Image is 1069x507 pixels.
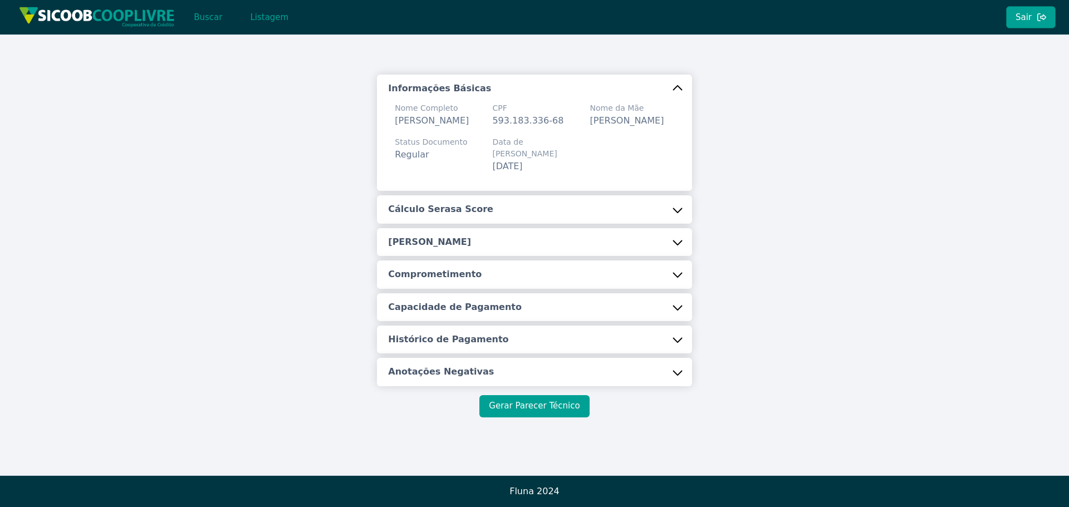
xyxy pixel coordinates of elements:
span: Regular [395,149,429,160]
span: Status Documento [395,136,467,148]
span: Fluna 2024 [509,486,560,496]
span: Data de [PERSON_NAME] [492,136,576,160]
button: Listagem [241,6,298,28]
button: Informações Básicas [377,75,692,102]
h5: Capacidade de Pagamento [388,301,522,313]
span: [PERSON_NAME] [590,115,664,126]
button: Anotações Negativas [377,358,692,386]
button: Comprometimento [377,260,692,288]
span: [PERSON_NAME] [395,115,469,126]
button: [PERSON_NAME] [377,228,692,256]
h5: Histórico de Pagamento [388,333,508,346]
button: Cálculo Serasa Score [377,195,692,223]
span: CPF [492,102,563,114]
img: img/sicoob_cooplivre.png [19,7,175,27]
h5: Cálculo Serasa Score [388,203,493,215]
button: Gerar Parecer Técnico [479,395,589,417]
button: Capacidade de Pagamento [377,293,692,321]
span: Nome da Mãe [590,102,664,114]
h5: [PERSON_NAME] [388,236,471,248]
h5: Comprometimento [388,268,482,280]
button: Sair [1006,6,1056,28]
span: [DATE] [492,161,522,171]
button: Buscar [184,6,232,28]
h5: Anotações Negativas [388,366,494,378]
button: Histórico de Pagamento [377,326,692,353]
span: 593.183.336-68 [492,115,563,126]
span: Nome Completo [395,102,469,114]
h5: Informações Básicas [388,82,491,95]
